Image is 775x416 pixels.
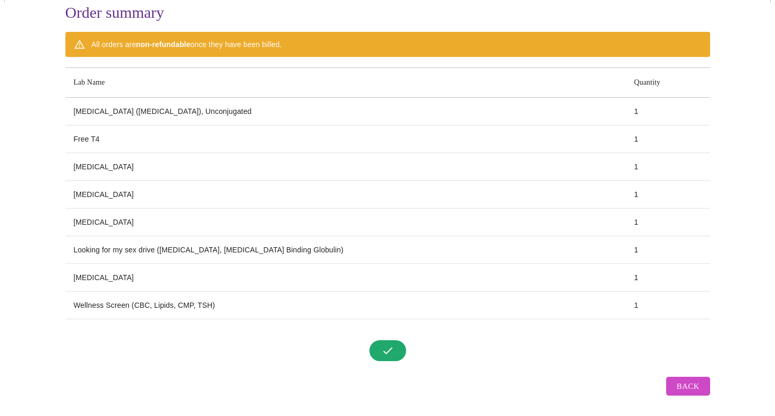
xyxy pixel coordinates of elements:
[65,264,626,292] td: [MEDICAL_DATA]
[65,125,626,153] td: Free T4
[65,292,626,319] td: Wellness Screen (CBC, Lipids, CMP, TSH)
[626,181,710,209] td: 1
[626,292,710,319] td: 1
[626,236,710,264] td: 1
[92,35,282,54] div: All orders are once they have been billed.
[65,153,626,181] td: [MEDICAL_DATA]
[626,264,710,292] td: 1
[626,125,710,153] td: 1
[666,377,710,396] button: Back
[65,68,626,98] th: Lab Name
[65,98,626,125] td: [MEDICAL_DATA] ([MEDICAL_DATA]), Unconjugated
[65,181,626,209] td: [MEDICAL_DATA]
[626,209,710,236] td: 1
[65,209,626,236] td: [MEDICAL_DATA]
[65,236,626,264] td: Looking for my sex drive ([MEDICAL_DATA], [MEDICAL_DATA] Binding Globulin)
[626,98,710,125] td: 1
[626,68,710,98] th: Quantity
[65,4,710,21] h3: Order summary
[626,153,710,181] td: 1
[136,40,190,49] strong: non-refundable
[677,379,699,393] span: Back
